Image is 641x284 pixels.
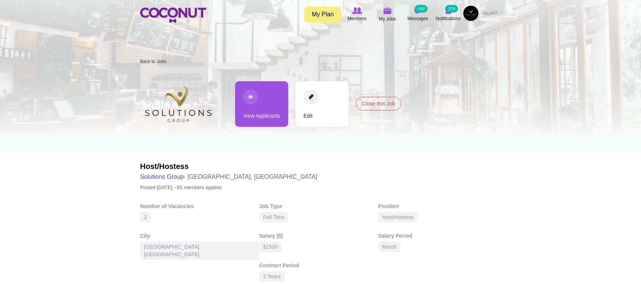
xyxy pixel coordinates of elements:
[140,172,317,182] h3: - [GEOGRAPHIC_DATA], [GEOGRAPHIC_DATA]
[445,5,458,13] small: 279
[436,15,460,22] span: Notifications
[140,202,259,210] div: Number of Vacancies
[259,241,282,252] div: $1500
[140,161,317,172] h2: Host/Hostess
[378,202,497,210] div: Position
[415,5,428,13] small: 149
[140,174,184,180] a: Solutions Group
[403,6,433,23] a: Messages Messages 149
[478,6,501,21] a: العربية
[140,241,259,260] div: [GEOGRAPHIC_DATA], [GEOGRAPHIC_DATA]
[342,6,372,23] a: Browse Members Members
[259,212,289,222] div: Full Time
[378,241,401,252] div: Month
[352,7,362,14] img: Browse Members
[259,271,285,282] div: 2 Years
[259,232,379,240] div: Salary ($)
[372,6,403,24] a: My Jobs My Jobs
[378,232,497,240] div: Salary Period
[356,97,401,110] a: Close this Job
[433,6,463,23] a: Notifications Notifications 279
[383,7,392,14] img: My Jobs
[445,7,452,14] img: Notifications
[140,232,259,240] div: City
[259,202,379,210] div: Job Type
[140,59,166,64] a: Back to Jobs
[140,212,151,222] div: 2
[295,81,349,127] a: Edit
[407,15,428,22] span: Messages
[378,212,417,222] div: Host/Hostess
[140,182,317,193] p: Posted [DATE] - 65 members applied
[304,6,341,23] a: My Plan
[235,81,288,127] a: View Applicants
[414,7,422,14] img: Messages
[140,8,206,23] img: Home
[259,262,379,269] div: Contract Period
[347,15,366,22] span: Members
[379,15,396,23] span: My Jobs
